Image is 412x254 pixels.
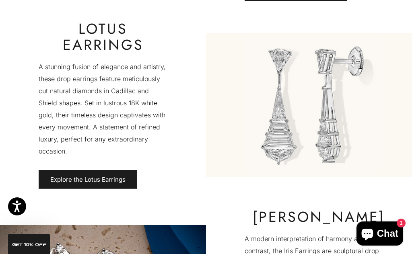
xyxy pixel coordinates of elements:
[39,170,137,189] a: Explore the Lotus Earrings
[8,234,50,254] div: GET 10% Off
[354,221,406,248] inbox-online-store-chat: Shopify online store chat
[245,209,393,225] h2: [PERSON_NAME]
[39,61,167,157] p: A stunning fusion of elegance and artistry, these drop earrings feature meticulously cut natural ...
[39,20,167,53] h2: Lotus Earrings
[12,243,46,247] span: GET 10% Off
